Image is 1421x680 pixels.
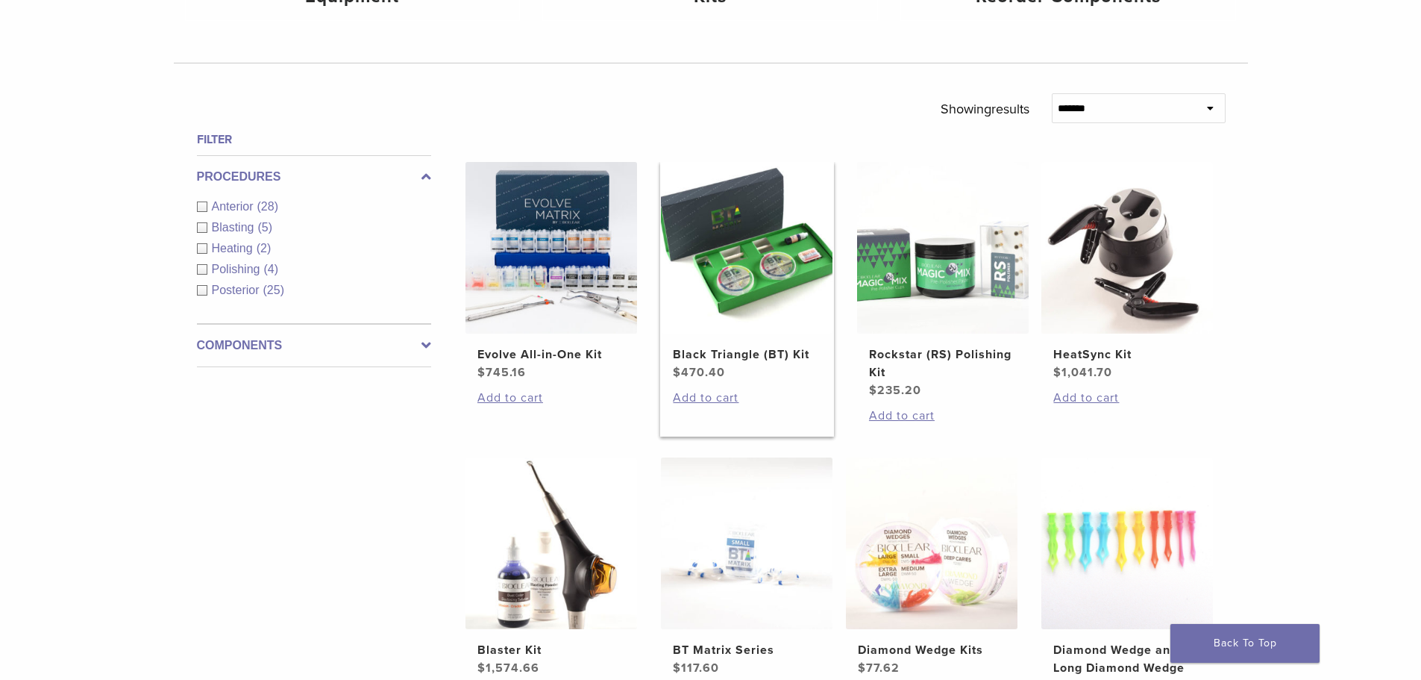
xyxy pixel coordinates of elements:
[212,284,263,296] span: Posterior
[661,162,832,334] img: Black Triangle (BT) Kit
[263,284,284,296] span: (25)
[673,365,725,380] bdi: 470.40
[465,458,637,629] img: Blaster Kit
[673,365,681,380] span: $
[465,162,637,334] img: Evolve All-in-One Kit
[941,93,1029,125] p: Showing results
[212,200,257,213] span: Anterior
[477,365,486,380] span: $
[465,162,639,381] a: Evolve All-in-One KitEvolve All-in-One Kit $745.16
[197,168,431,186] label: Procedures
[212,221,258,234] span: Blasting
[257,200,278,213] span: (28)
[869,346,1017,381] h2: Rockstar (RS) Polishing Kit
[263,263,278,275] span: (4)
[869,383,921,398] bdi: 235.20
[857,162,1029,334] img: Rockstar (RS) Polishing Kit
[212,242,257,255] span: Heating
[465,458,639,677] a: Blaster KitBlaster Kit $1,574.66
[858,661,900,676] bdi: 77.62
[197,131,431,149] h4: Filter
[1170,624,1320,663] a: Back To Top
[1053,641,1201,677] h2: Diamond Wedge and Long Diamond Wedge
[1053,389,1201,407] a: Add to cart: “HeatSync Kit”
[1053,365,1112,380] bdi: 1,041.70
[1041,458,1213,629] img: Diamond Wedge and Long Diamond Wedge
[477,389,625,407] a: Add to cart: “Evolve All-in-One Kit”
[673,641,821,659] h2: BT Matrix Series
[477,346,625,364] h2: Evolve All-in-One Kit
[845,458,1019,677] a: Diamond Wedge KitsDiamond Wedge Kits $77.62
[477,661,539,676] bdi: 1,574.66
[257,242,272,255] span: (2)
[1053,365,1061,380] span: $
[673,661,681,676] span: $
[673,346,821,364] h2: Black Triangle (BT) Kit
[661,458,832,629] img: BT Matrix Series
[856,162,1030,399] a: Rockstar (RS) Polishing KitRockstar (RS) Polishing Kit $235.20
[869,383,877,398] span: $
[660,162,834,381] a: Black Triangle (BT) KitBlack Triangle (BT) Kit $470.40
[869,407,1017,425] a: Add to cart: “Rockstar (RS) Polishing Kit”
[212,263,264,275] span: Polishing
[673,389,821,407] a: Add to cart: “Black Triangle (BT) Kit”
[477,641,625,659] h2: Blaster Kit
[1041,162,1213,334] img: HeatSync Kit
[1053,346,1201,364] h2: HeatSync Kit
[858,661,866,676] span: $
[660,458,834,677] a: BT Matrix SeriesBT Matrix Series $117.60
[197,337,431,355] label: Components
[858,641,1006,659] h2: Diamond Wedge Kits
[257,221,272,234] span: (5)
[846,458,1017,629] img: Diamond Wedge Kits
[477,661,486,676] span: $
[1041,162,1214,381] a: HeatSync KitHeatSync Kit $1,041.70
[673,661,719,676] bdi: 117.60
[477,365,526,380] bdi: 745.16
